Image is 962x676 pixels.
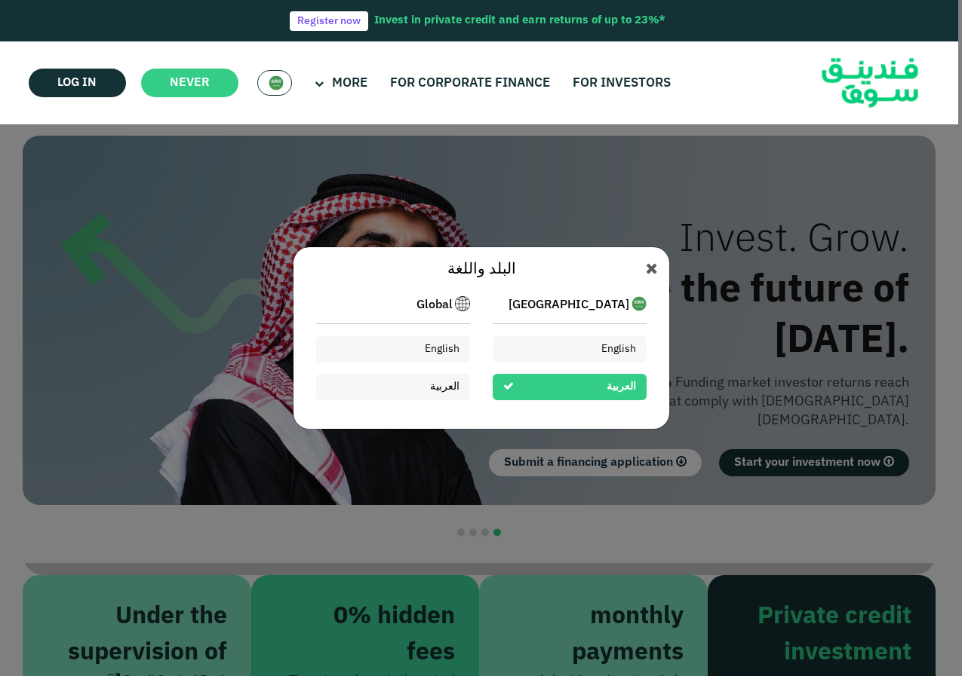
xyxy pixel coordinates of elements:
[269,75,284,90] img: SA Flag
[796,45,944,121] img: Logo
[569,71,675,96] a: For investors
[416,296,453,314] span: Global
[374,15,665,26] font: Invest in private credit and earn returns of up to 23%*
[455,296,470,311] img: SA Flag
[632,296,647,311] img: SA Flag
[509,296,629,314] span: [GEOGRAPHIC_DATA]
[386,71,554,96] a: For corporate finance
[29,69,126,97] a: Log in
[425,344,459,354] span: English
[297,17,361,27] font: Register now
[170,77,210,88] font: never
[601,344,636,354] span: English
[390,77,550,90] font: For corporate finance
[573,77,671,90] font: For investors
[430,381,459,392] span: العربية
[332,77,367,90] font: More
[607,381,636,392] span: العربية
[316,258,647,281] div: البلد واللغة
[290,11,368,31] a: Register now
[57,77,97,88] font: Log in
